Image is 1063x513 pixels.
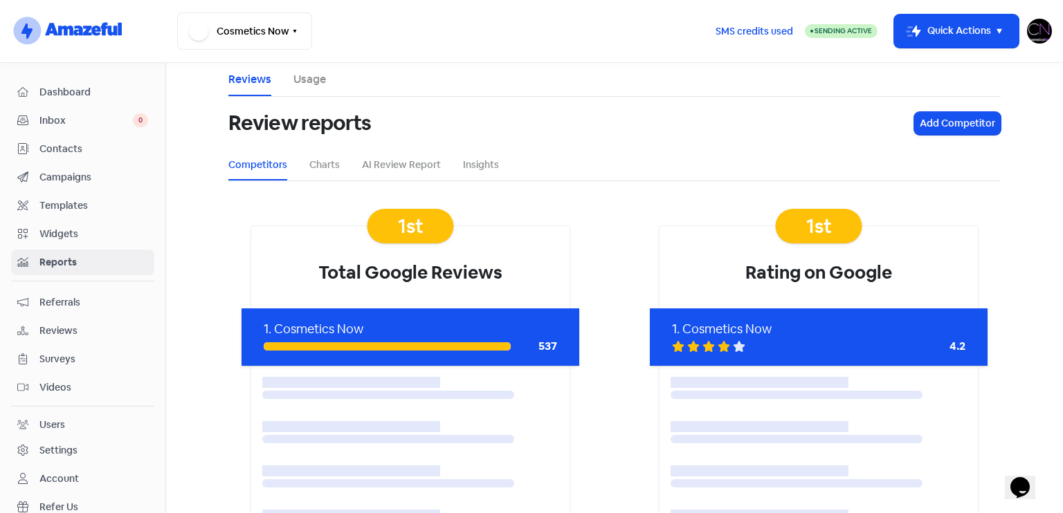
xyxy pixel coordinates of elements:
a: Reports [11,250,154,275]
a: Reviews [228,71,271,88]
span: 0 [133,113,148,127]
span: SMS credits used [716,24,793,39]
span: Surveys [39,352,148,366]
a: Widgets [11,221,154,247]
a: Inbox 0 [11,108,154,133]
img: User [1027,19,1052,44]
a: Videos [11,375,154,400]
a: AI Review Report [362,158,441,172]
div: Users [39,418,65,432]
a: Templates [11,193,154,218]
a: Usage [293,71,326,88]
span: Widgets [39,227,148,241]
div: 537 [511,338,557,355]
span: Reports [39,255,148,270]
div: 1. Cosmetics Now [264,319,557,338]
span: Campaigns [39,170,148,185]
span: Dashboard [39,85,148,100]
div: 1st [776,209,862,243]
a: Sending Active [805,23,878,39]
div: 1. Cosmetics Now [672,319,965,338]
a: Insights [463,158,499,172]
button: Quick Actions [894,15,1019,48]
a: Charts [309,158,340,172]
span: Videos [39,380,148,395]
span: Inbox [39,113,133,128]
button: Cosmetics Now [177,12,312,50]
a: Account [11,466,154,492]
a: Referrals [11,290,154,315]
span: Contacts [39,142,148,156]
div: 4.2 [910,338,965,355]
a: Campaigns [11,165,154,190]
h1: Review reports [228,101,371,145]
a: Users [11,412,154,438]
a: Contacts [11,136,154,162]
div: Rating on Google [660,226,978,308]
div: 1st [367,209,454,243]
a: SMS credits used [704,23,805,37]
div: Total Google Reviews [251,226,570,308]
span: Sending Active [815,26,872,35]
div: Account [39,472,79,486]
a: Reviews [11,318,154,344]
button: Add Competitor [914,112,1001,135]
span: Templates [39,198,148,213]
a: Competitors [228,158,287,172]
a: Surveys [11,346,154,372]
a: Settings [11,438,154,463]
div: Settings [39,443,78,458]
iframe: chat widget [1005,458,1049,499]
a: Dashboard [11,80,154,105]
span: Reviews [39,324,148,338]
span: Referrals [39,295,148,310]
